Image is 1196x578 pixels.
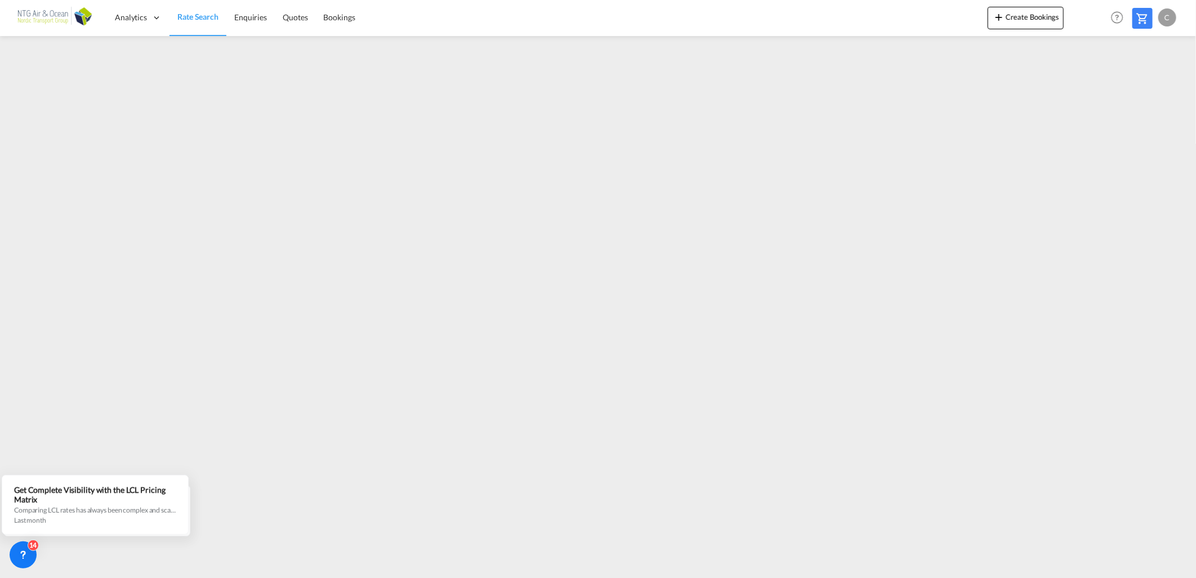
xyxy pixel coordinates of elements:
[324,12,355,22] span: Bookings
[1158,8,1176,26] div: C
[115,12,147,23] span: Analytics
[283,12,307,22] span: Quotes
[234,12,267,22] span: Enquiries
[992,10,1006,24] md-icon: icon-plus 400-fg
[177,12,218,21] span: Rate Search
[1108,8,1127,27] span: Help
[1108,8,1132,28] div: Help
[17,5,93,30] img: af31b1c0b01f11ecbc353f8e72265e29.png
[988,7,1064,29] button: icon-plus 400-fgCreate Bookings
